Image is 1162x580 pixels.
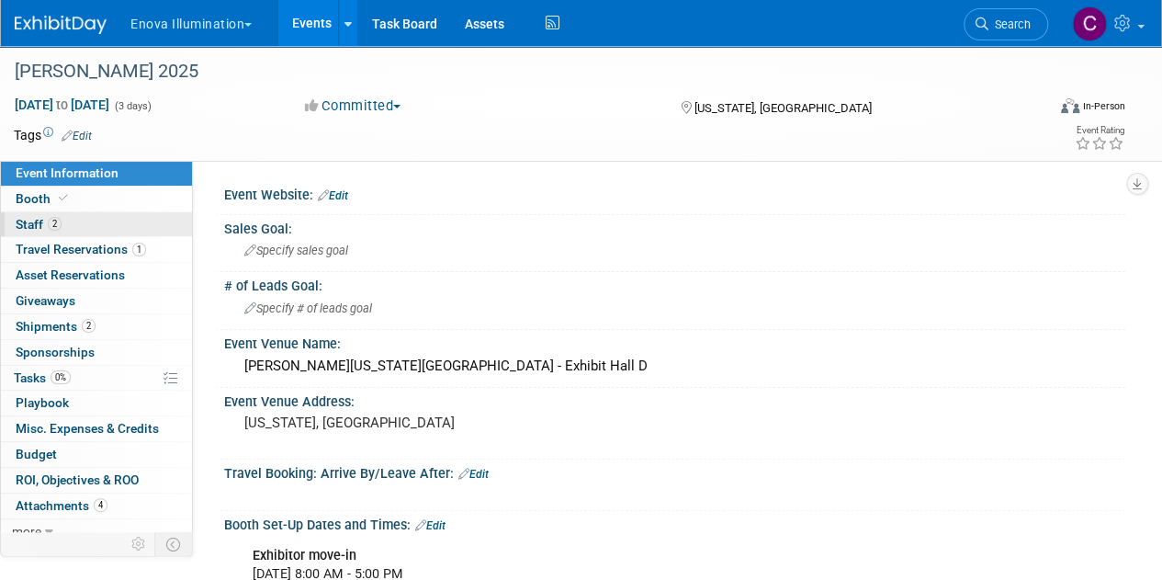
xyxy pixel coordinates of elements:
[244,244,348,257] span: Specify sales goal
[318,189,348,202] a: Edit
[1082,99,1125,113] div: In-Person
[132,243,146,256] span: 1
[1,366,192,391] a: Tasks0%
[1,519,192,544] a: more
[16,293,75,308] span: Giveaways
[94,498,107,512] span: 4
[12,524,41,539] span: more
[415,519,446,532] a: Edit
[299,97,408,116] button: Committed
[16,319,96,334] span: Shipments
[1,314,192,339] a: Shipments2
[1,494,192,518] a: Attachments4
[244,301,372,315] span: Specify # of leads goal
[16,498,107,513] span: Attachments
[458,468,489,481] a: Edit
[244,415,580,431] pre: [US_STATE], [GEOGRAPHIC_DATA]
[224,215,1125,238] div: Sales Goal:
[16,242,146,256] span: Travel Reservations
[1075,126,1124,135] div: Event Rating
[694,101,871,115] span: [US_STATE], [GEOGRAPHIC_DATA]
[1,289,192,313] a: Giveaways
[113,100,152,112] span: (3 days)
[224,181,1125,205] div: Event Website:
[988,17,1031,31] span: Search
[1,161,192,186] a: Event Information
[224,388,1125,411] div: Event Venue Address:
[1,391,192,415] a: Playbook
[14,370,71,385] span: Tasks
[238,352,1111,381] div: [PERSON_NAME][US_STATE][GEOGRAPHIC_DATA] - Exhibit Hall D
[123,532,155,556] td: Personalize Event Tab Strip
[82,319,96,333] span: 2
[1,263,192,288] a: Asset Reservations
[1061,98,1079,113] img: Format-Inperson.png
[16,395,69,410] span: Playbook
[16,217,62,232] span: Staff
[16,267,125,282] span: Asset Reservations
[16,447,57,461] span: Budget
[224,272,1125,295] div: # of Leads Goal:
[16,191,72,206] span: Booth
[1,340,192,365] a: Sponsorships
[48,217,62,231] span: 2
[1,468,192,493] a: ROI, Objectives & ROO
[1,187,192,211] a: Booth
[59,193,68,203] i: Booth reservation complete
[964,8,1048,40] a: Search
[14,97,110,113] span: [DATE] [DATE]
[15,16,107,34] img: ExhibitDay
[1,212,192,237] a: Staff2
[16,421,159,436] span: Misc. Expenses & Credits
[1,442,192,467] a: Budget
[1,237,192,262] a: Travel Reservations1
[14,126,92,144] td: Tags
[224,511,1125,535] div: Booth Set-Up Dates and Times:
[253,548,356,563] b: Exhibitor move-in
[51,370,71,384] span: 0%
[16,165,118,180] span: Event Information
[16,472,139,487] span: ROI, Objectives & ROO
[963,96,1125,123] div: Event Format
[1,416,192,441] a: Misc. Expenses & Credits
[1072,6,1107,41] img: Coley McClendon
[224,330,1125,353] div: Event Venue Name:
[8,55,1031,88] div: [PERSON_NAME] 2025
[53,97,71,112] span: to
[155,532,193,556] td: Toggle Event Tabs
[62,130,92,142] a: Edit
[16,345,95,359] span: Sponsorships
[224,460,1125,483] div: Travel Booking: Arrive By/Leave After:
